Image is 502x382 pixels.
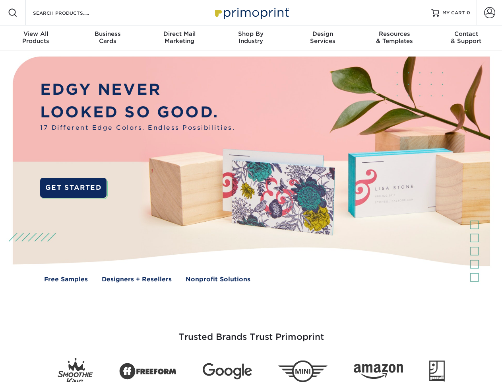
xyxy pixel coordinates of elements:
div: Services [287,30,359,45]
span: Business [72,30,143,37]
span: 17 Different Edge Colors. Endless Possibilities. [40,123,235,133]
span: MY CART [442,10,465,16]
input: SEARCH PRODUCTS..... [32,8,110,18]
img: Goodwill [429,361,445,382]
div: Industry [215,30,287,45]
span: Design [287,30,359,37]
img: Amazon [354,364,403,379]
div: & Support [430,30,502,45]
a: Designers + Resellers [102,275,172,284]
div: & Templates [359,30,430,45]
div: Marketing [143,30,215,45]
span: Direct Mail [143,30,215,37]
a: Resources& Templates [359,25,430,51]
span: 0 [467,10,470,16]
span: Shop By [215,30,287,37]
p: LOOKED SO GOOD. [40,101,235,124]
img: Google [203,363,252,380]
span: Resources [359,30,430,37]
p: EDGY NEVER [40,78,235,101]
a: DesignServices [287,25,359,51]
h3: Trusted Brands Trust Primoprint [19,313,484,352]
a: GET STARTED [40,178,107,198]
a: BusinessCards [72,25,143,51]
img: Primoprint [211,4,291,21]
div: Cards [72,30,143,45]
a: Free Samples [44,275,88,284]
a: Direct MailMarketing [143,25,215,51]
a: Contact& Support [430,25,502,51]
a: Nonprofit Solutions [186,275,250,284]
span: Contact [430,30,502,37]
a: Shop ByIndustry [215,25,287,51]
